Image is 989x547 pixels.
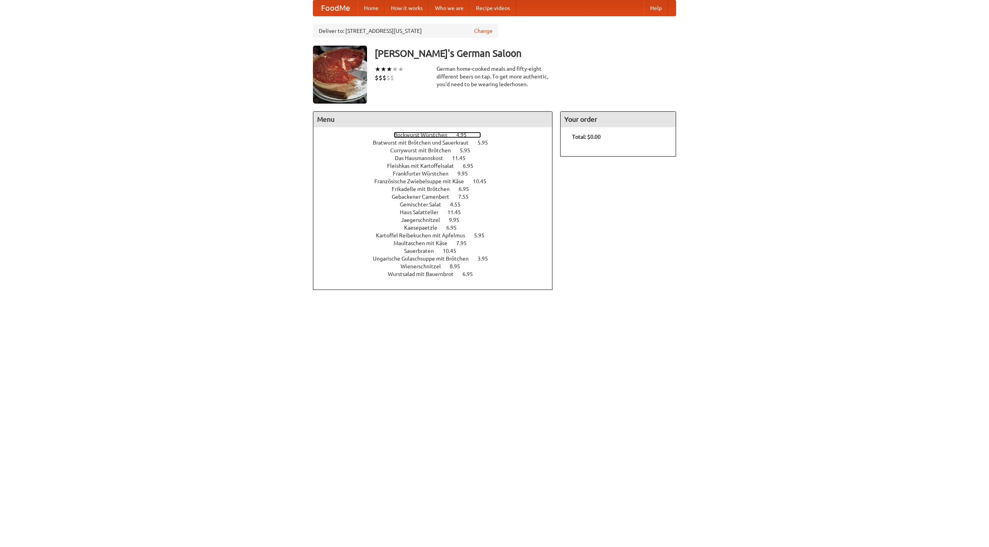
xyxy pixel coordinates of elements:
[388,271,487,277] a: Wurstsalad mit Bauernbrot 6.95
[404,248,471,254] a: Sauerbraten 10.45
[392,65,398,73] li: ★
[313,46,367,104] img: angular.jpg
[404,225,445,231] span: Kaesepaetzle
[386,73,390,82] li: $
[386,65,392,73] li: ★
[375,65,381,73] li: ★
[644,0,668,16] a: Help
[400,201,475,208] a: Gemischter Salat 4.55
[462,271,481,277] span: 6.95
[358,0,385,16] a: Home
[450,201,468,208] span: 4.55
[374,178,501,184] a: Französische Zwiebelsuppe mit Käse 10.45
[400,209,446,215] span: Haus Salatteller
[385,0,429,16] a: How it works
[398,65,404,73] li: ★
[375,73,379,82] li: $
[376,232,473,239] span: Kartoffel Reibekuchen mit Apfelmus
[390,147,484,153] a: Currywurst mit Brötchen 5.95
[394,132,455,138] span: Bockwurst Würstchen
[394,240,455,246] span: Maultaschen mit Käse
[390,147,459,153] span: Currywurst mit Brötchen
[404,248,442,254] span: Sauerbraten
[374,178,472,184] span: Französische Zwiebelsuppe mit Käse
[313,24,498,38] div: Deliver to: [STREET_ADDRESS][US_STATE]
[400,201,449,208] span: Gemischter Salat
[450,263,468,269] span: 8.95
[392,186,483,192] a: Frikadelle mit Brötchen 6.95
[474,27,493,35] a: Change
[401,217,474,223] a: Jaegerschnitzel 9.95
[313,0,358,16] a: FoodMe
[561,112,676,127] h4: Your order
[387,163,462,169] span: Fleishkas mit Kartoffelsalat
[387,163,488,169] a: Fleishkas mit Kartoffelsalat 6.95
[394,240,481,246] a: Maultaschen mit Käse 7.95
[393,170,482,177] a: Frankfurter Würstchen 9.95
[456,240,474,246] span: 7.95
[375,46,676,61] h3: [PERSON_NAME]'s German Saloon
[443,248,464,254] span: 10.45
[392,186,457,192] span: Frikadelle mit Brötchen
[456,132,474,138] span: 4.95
[446,225,464,231] span: 6.95
[478,140,496,146] span: 5.95
[376,232,499,239] a: Kartoffel Reibekuchen mit Apfelmus 5.95
[401,217,448,223] span: Jaegerschnitzel
[395,155,480,161] a: Das Hausmannskost 11.45
[437,65,552,88] div: German home-cooked meals and fifty-eight different beers on tap. To get more authentic, you'd nee...
[392,194,483,200] a: Gebackener Camenbert 7.55
[373,140,502,146] a: Bratwurst mit Brötchen und Sauerkraut 5.95
[373,140,476,146] span: Bratwurst mit Brötchen und Sauerkraut
[473,178,494,184] span: 10.45
[447,209,469,215] span: 11.45
[404,225,471,231] a: Kaesepaetzle 6.95
[381,65,386,73] li: ★
[474,232,492,239] span: 5.95
[463,163,481,169] span: 6.95
[392,194,457,200] span: Gebackener Camenbert
[449,217,467,223] span: 9.95
[460,147,478,153] span: 5.95
[457,170,476,177] span: 9.95
[388,271,461,277] span: Wurstsalad mit Bauernbrot
[429,0,470,16] a: Who we are
[452,155,473,161] span: 11.45
[313,112,552,127] h4: Menu
[401,263,449,269] span: Wienerschnitzel
[373,256,502,262] a: Ungarische Gulaschsuppe mit Brötchen 3.95
[400,209,475,215] a: Haus Salatteller 11.45
[458,194,476,200] span: 7.55
[382,73,386,82] li: $
[470,0,516,16] a: Recipe videos
[395,155,451,161] span: Das Hausmannskost
[379,73,382,82] li: $
[478,256,496,262] span: 3.95
[572,134,601,140] b: Total: $0.00
[459,186,477,192] span: 6.95
[401,263,474,269] a: Wienerschnitzel 8.95
[373,256,476,262] span: Ungarische Gulaschsuppe mit Brötchen
[394,132,481,138] a: Bockwurst Würstchen 4.95
[390,73,394,82] li: $
[393,170,456,177] span: Frankfurter Würstchen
